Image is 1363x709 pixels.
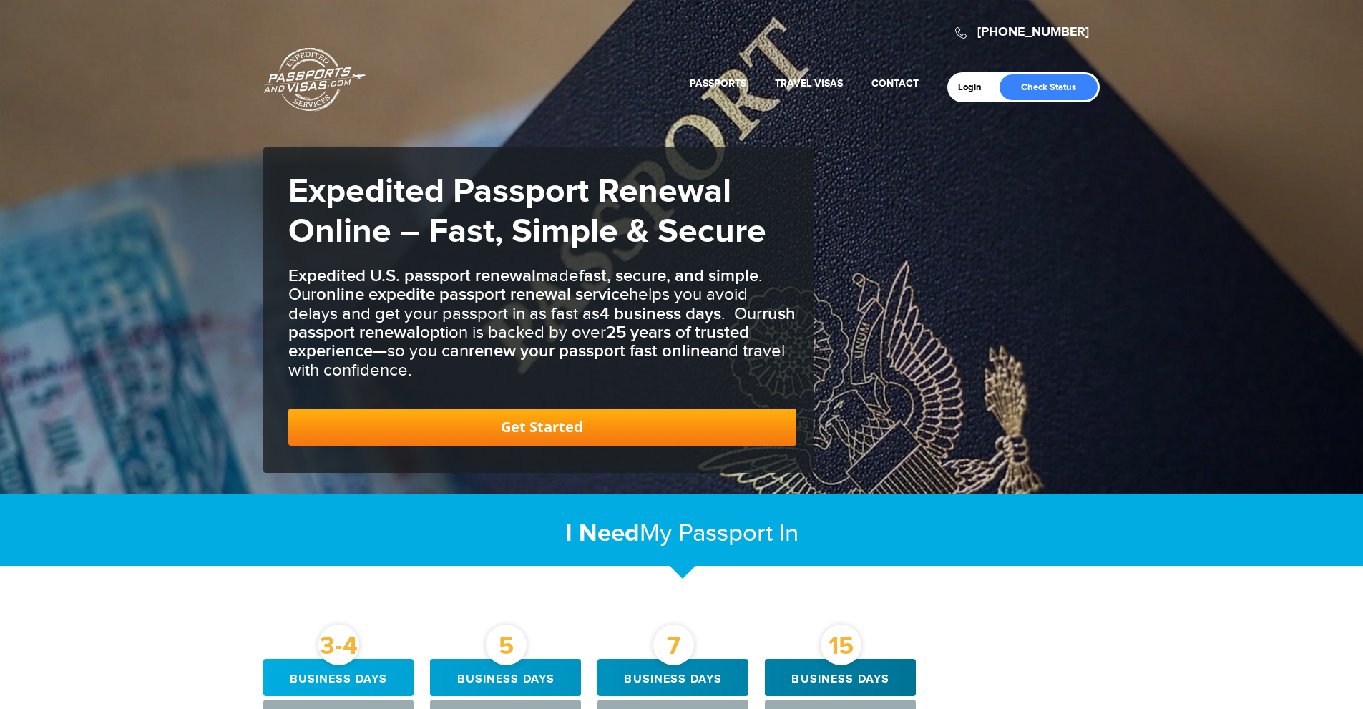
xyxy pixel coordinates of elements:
[430,659,581,696] div: Business days
[264,47,366,112] a: Passports & [DOMAIN_NAME]
[977,24,1089,40] a: [PHONE_NUMBER]
[263,518,1100,549] h2: My
[486,625,527,665] div: 5
[1000,74,1098,100] a: Check Status
[288,171,766,253] strong: Expedited Passport Renewal Online – Fast, Simple & Secure
[775,77,843,89] a: Travel Visas
[288,265,536,286] b: Expedited U.S. passport renewal
[958,82,992,93] a: Login
[316,284,629,305] b: online expedite passport renewal service
[288,322,749,361] b: 25 years of trusted experience
[579,265,758,286] b: fast, secure, and simple
[821,625,861,665] div: 15
[318,625,359,665] div: 3-4
[288,409,796,446] a: Get Started
[690,77,746,89] a: Passports
[288,303,796,343] b: rush passport renewal
[653,625,694,665] div: 7
[678,519,798,548] span: Passport In
[597,659,748,696] div: Business days
[765,659,916,696] div: Business days
[600,303,721,324] b: 4 business days
[469,341,710,361] b: renew your passport fast online
[288,267,796,380] h3: made . Our helps you avoid delays and get your passport in as fast as . Our option is backed by o...
[871,77,919,89] a: Contact
[263,659,414,696] div: Business days
[565,518,640,549] strong: I Need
